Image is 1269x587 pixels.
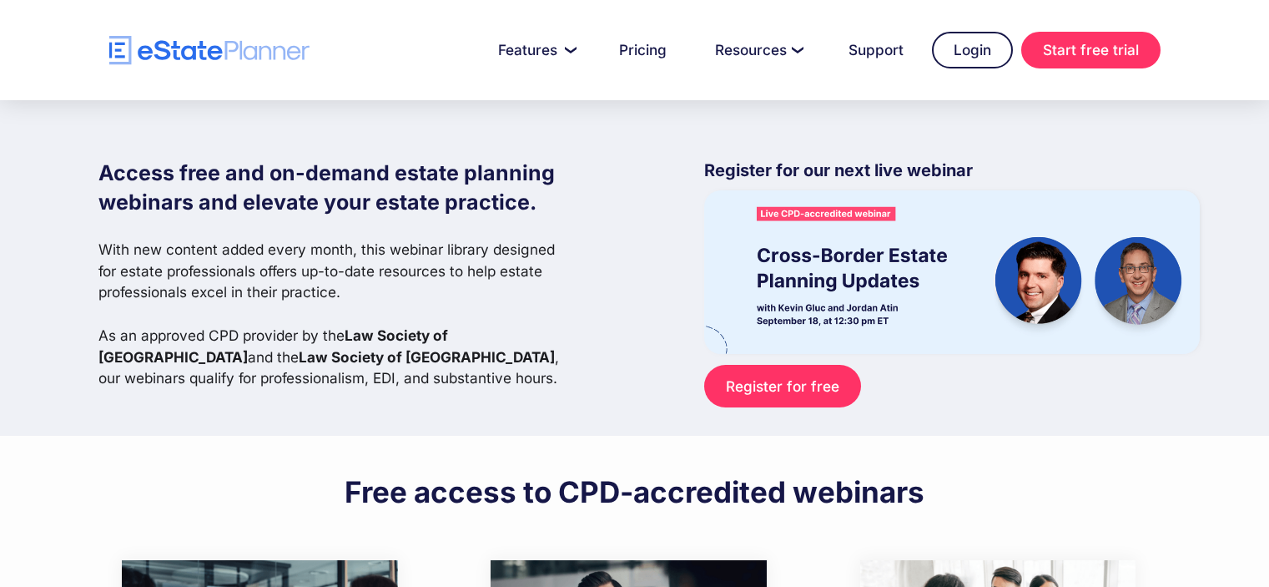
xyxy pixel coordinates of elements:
[345,473,924,510] h2: Free access to CPD-accredited webinars
[932,32,1013,68] a: Login
[599,33,687,67] a: Pricing
[1021,32,1161,68] a: Start free trial
[828,33,924,67] a: Support
[98,239,572,389] p: With new content added every month, this webinar library designed for estate professionals offers...
[704,365,860,407] a: Register for free
[704,159,1200,190] p: Register for our next live webinar
[299,348,555,366] strong: Law Society of [GEOGRAPHIC_DATA]
[478,33,591,67] a: Features
[98,159,572,217] h1: Access free and on-demand estate planning webinars and elevate your estate practice.
[704,190,1200,353] img: eState Academy webinar
[695,33,820,67] a: Resources
[98,326,448,366] strong: Law Society of [GEOGRAPHIC_DATA]
[109,36,310,65] a: home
